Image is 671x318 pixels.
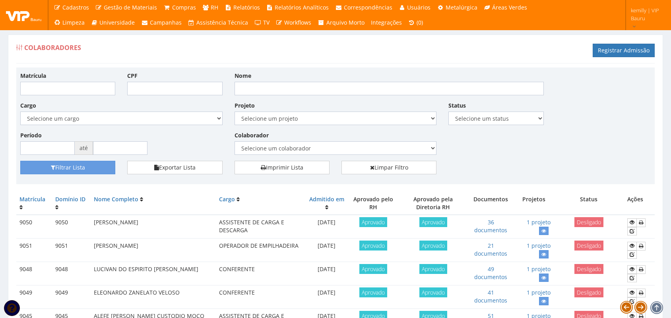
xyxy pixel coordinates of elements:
[172,4,196,11] span: Compras
[359,241,387,251] span: Aprovado
[52,215,91,239] td: 9050
[419,287,447,297] span: Aprovado
[91,262,216,285] td: LUCIVAN DO ESPIRITO [PERSON_NAME]
[341,161,436,174] a: Limpar Filtro
[305,285,348,309] td: [DATE]
[419,241,447,251] span: Aprovado
[20,131,42,139] label: Período
[305,215,348,239] td: [DATE]
[446,4,477,11] span: Metalúrgica
[251,15,273,30] a: TV
[75,141,93,155] span: até
[16,285,52,309] td: 9049
[309,195,344,203] a: Admitido em
[368,15,405,30] a: Integrações
[20,72,46,80] label: Matrícula
[91,215,216,239] td: [PERSON_NAME]
[216,239,305,262] td: OPERADOR DE EMPILHADEIRA
[554,192,624,215] th: Status
[527,265,551,273] a: 1 projeto
[20,161,115,174] button: Filtrar Lista
[88,15,138,30] a: Universidade
[235,72,251,80] label: Nome
[631,6,661,22] span: kemilly | VIP Bauru
[104,4,157,11] span: Gestão de Materiais
[359,217,387,227] span: Aprovado
[16,262,52,285] td: 9048
[574,217,603,227] span: Desligado
[593,44,655,57] a: Registrar Admissão
[514,192,553,215] th: Projetos
[6,9,42,21] img: logo
[235,102,255,110] label: Projeto
[574,241,603,251] span: Desligado
[527,242,551,249] a: 1 projeto
[407,4,431,11] span: Usuários
[196,19,248,26] span: Assistência Técnica
[24,43,81,52] span: Colaboradores
[419,264,447,274] span: Aprovado
[474,242,507,257] a: 21 documentos
[99,19,135,26] span: Universidade
[405,15,427,30] a: (0)
[52,285,91,309] td: 9049
[474,218,507,234] a: 36 documentos
[359,264,387,274] span: Aprovado
[19,195,45,203] a: Matrícula
[417,19,423,26] span: (0)
[527,289,551,296] a: 1 projeto
[150,19,182,26] span: Campanhas
[574,287,603,297] span: Desligado
[216,262,305,285] td: CONFERENTE
[273,15,315,30] a: Workflows
[211,4,218,11] span: RH
[62,19,85,26] span: Limpeza
[55,195,85,203] a: Domínio ID
[62,4,89,11] span: Cadastros
[216,215,305,239] td: ASSISTENTE DE CARGA E DESCARGA
[216,285,305,309] td: CONFERENTE
[16,215,52,239] td: 9050
[235,131,269,139] label: Colaborador
[52,239,91,262] td: 9051
[527,218,551,226] a: 1 projeto
[20,102,36,110] label: Cargo
[305,239,348,262] td: [DATE]
[235,161,330,174] a: Imprimir Lista
[624,192,655,215] th: Ações
[371,19,402,26] span: Integrações
[52,262,91,285] td: 9048
[344,4,392,11] span: Correspondências
[127,161,222,174] button: Exportar Lista
[185,15,252,30] a: Assistência Técnica
[127,72,138,80] label: CPF
[474,265,507,281] a: 49 documentos
[419,217,447,227] span: Aprovado
[50,15,88,30] a: Limpeza
[263,19,270,26] span: TV
[219,195,235,203] a: Cargo
[326,19,365,26] span: Arquivo Morto
[474,289,507,304] a: 41 documentos
[16,239,52,262] td: 9051
[305,262,348,285] td: [DATE]
[359,287,387,297] span: Aprovado
[91,285,216,309] td: ELEONARDO ZANELATO VELOSO
[275,4,329,11] span: Relatórios Analíticos
[348,192,398,215] th: Aprovado pelo RH
[468,192,514,215] th: Documentos
[314,15,368,30] a: Arquivo Morto
[91,239,216,262] td: [PERSON_NAME]
[448,102,466,110] label: Status
[284,19,311,26] span: Workflows
[398,192,468,215] th: Aprovado pela Diretoria RH
[574,264,603,274] span: Desligado
[138,15,185,30] a: Campanhas
[492,4,527,11] span: Áreas Verdes
[94,195,138,203] a: Nome Completo
[233,4,260,11] span: Relatórios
